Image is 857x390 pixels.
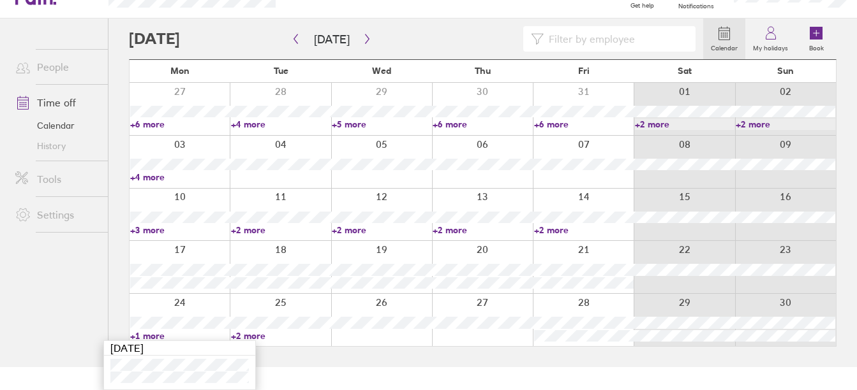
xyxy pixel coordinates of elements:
a: +4 more [231,119,331,130]
span: Thu [475,66,491,76]
a: Settings [5,202,108,227]
div: [DATE] [104,341,255,356]
span: Sat [678,66,692,76]
a: +6 more [534,119,634,130]
a: +2 more [231,224,331,236]
label: My holidays [745,41,796,52]
a: +4 more [130,171,230,183]
a: +2 more [635,119,734,130]
a: +2 more [231,330,331,342]
span: Get help [622,2,663,10]
span: Tue [274,66,288,76]
a: My holidays [745,18,796,59]
a: +6 more [130,119,230,130]
a: +2 more [736,119,835,130]
a: Calendar [703,18,745,59]
a: Tools [5,166,108,192]
a: Time off [5,90,108,115]
span: Wed [372,66,391,76]
a: +3 more [130,224,230,236]
label: Book [801,41,831,52]
button: [DATE] [304,29,360,50]
a: History [5,136,108,156]
a: +2 more [433,224,532,236]
a: +1 more [130,330,230,342]
span: Fri [578,66,590,76]
label: Calendar [703,41,745,52]
input: Filter by employee [544,27,688,51]
span: Mon [170,66,190,76]
a: Calendar [5,115,108,136]
a: +2 more [332,224,431,236]
a: Book [796,18,837,59]
span: Sun [777,66,794,76]
a: +2 more [534,224,634,236]
a: People [5,54,108,80]
a: +6 more [433,119,532,130]
a: +5 more [332,119,431,130]
span: Notifications [676,3,717,10]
